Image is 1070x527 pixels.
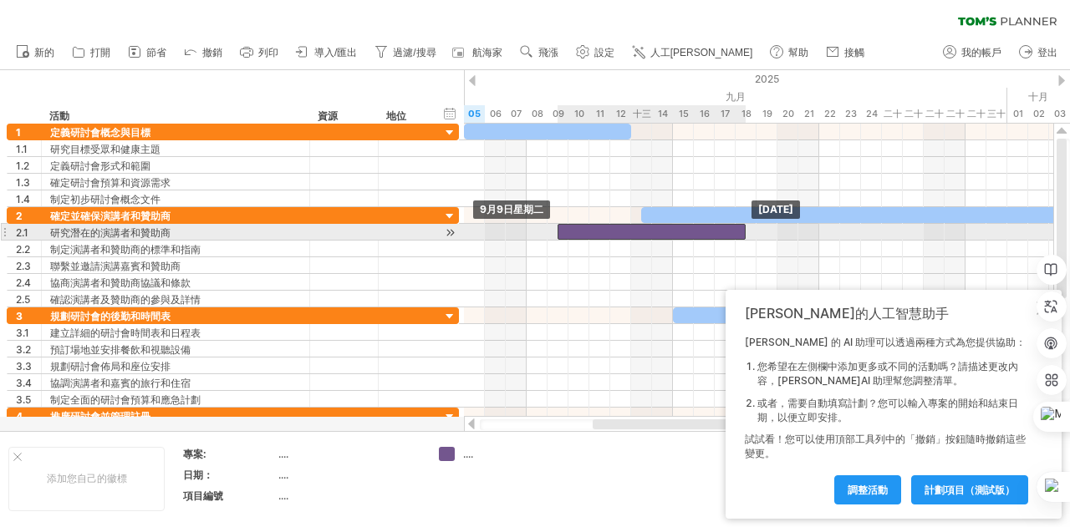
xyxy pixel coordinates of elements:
[966,105,986,123] div: 2025年9月29日星期一
[824,108,836,119] font: 22
[845,108,857,119] font: 23
[278,489,288,502] font: ....
[472,47,502,58] font: 航海家
[939,42,1006,63] a: 我的帳戶
[679,108,689,119] font: 15
[798,105,819,123] div: 2025年9月21日星期日
[183,489,223,502] font: 項目編號
[292,42,362,63] a: 導入/匯出
[258,47,278,58] font: 列印
[180,42,227,63] a: 撤銷
[741,108,752,119] font: 18
[34,47,54,58] font: 新的
[468,108,481,119] font: 05
[925,484,1015,496] font: 計劃項目（測試版）
[50,143,160,155] font: 研究目標受眾和健康主題
[736,105,757,123] div: 2025年9月18日星期四
[596,108,604,119] font: 11
[866,108,878,119] font: 24
[16,410,23,423] font: 4
[16,143,28,155] font: 1.1
[987,108,1006,119] font: 三十
[589,105,610,123] div: 2025年9月11日，星期四
[516,42,563,63] a: 飛漲
[16,360,32,372] font: 3.3
[694,105,715,123] div: 2025年9月16日星期二
[68,42,115,63] a: 打開
[777,105,798,123] div: 2025年9月20日星期六
[50,243,201,256] font: 制定演講者和贊助商的標準和指南
[758,203,793,215] font: [DATE]
[1013,108,1023,119] font: 01
[380,88,1007,105] div: 2025年9月
[594,47,614,58] font: 設定
[755,73,779,85] font: 2025
[16,193,30,205] font: 1.4
[650,47,753,58] font: 人工[PERSON_NAME]
[50,193,160,205] font: 制定初步研討會概念文件
[47,472,127,484] font: 添加您自己的徽標
[16,276,31,289] font: 2.4
[538,47,558,58] font: 飛漲
[50,327,201,339] font: 建立詳細的研討會時間表和日程表
[50,276,191,289] font: 協商演講者和贊助商協議和條款
[183,448,206,460] font: 專案:
[848,484,888,496] font: 調整活動
[574,108,584,119] font: 10
[485,105,506,123] div: 2025年9月6日星期六
[1028,105,1049,123] div: 2025年10月2日星期四
[50,293,201,306] font: 確認演講者及贊助商的參與及詳情
[788,47,808,58] font: 幫助
[568,105,589,123] div: 2025年9月10日星期三
[757,105,777,123] div: 2025年9月19日星期五
[450,42,507,63] a: 航海家
[16,260,31,272] font: 2.3
[318,109,338,122] font: 資源
[490,108,502,119] font: 06
[945,105,966,123] div: 2025年9月28日星期日
[50,393,201,406] font: 制定全面的研討會預算和應急計劃
[1037,47,1057,58] font: 登出
[548,105,568,123] div: 2025年9月9日星期二
[183,469,213,481] font: 日期：
[16,293,30,306] font: 2.5
[819,105,840,123] div: 2025年9月22日星期一
[386,109,406,122] font: 地位
[532,108,543,119] font: 08
[967,108,986,137] font: 二十九
[16,327,29,339] font: 3.1
[278,469,288,481] font: ....
[700,108,710,119] font: 16
[782,108,794,119] font: 20
[50,126,150,139] font: 定義研討會概念與目標
[1054,108,1066,119] font: 03
[1007,105,1028,123] div: 2025年10月1日星期三
[236,42,283,63] a: 列印
[90,47,110,58] font: 打開
[50,360,171,372] font: 規劃研討會佈局和座位安排
[844,47,864,58] font: 接觸
[616,108,626,119] font: 12
[50,410,150,423] font: 推廣研討會並管理註冊
[50,377,191,389] font: 協調演講者和嘉賓的旅行和住宿
[124,42,171,63] a: 節省
[278,448,288,460] font: ....
[911,475,1028,504] a: 計劃項目（測試版）
[1028,90,1048,103] font: 十月
[527,105,548,123] div: 2025年9月8日星期一
[463,448,473,460] font: ....
[721,108,730,119] font: 17
[50,176,171,189] font: 確定研討會預算和資源需求
[673,105,694,123] div: 2025年9月15日星期一
[16,377,32,389] font: 3.4
[946,108,965,137] font: 二十八
[884,108,902,137] font: 二十五
[726,90,746,103] font: 九月
[506,105,527,123] div: 2025年9月7日星期日
[50,226,171,239] font: 研究潛在的演講者和贊助商
[16,126,21,139] font: 1
[50,310,171,322] font: 規劃研討會的後勤和時間表
[840,105,861,123] div: 2025年9月23日星期二
[757,360,1018,387] font: 您希望在左側欄中添加更多或不同的活動嗎？請描述更改內容，[PERSON_NAME]AI 助理幫您調整清單。
[16,160,29,172] font: 1.2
